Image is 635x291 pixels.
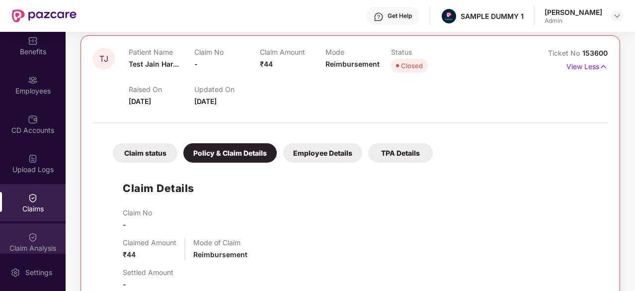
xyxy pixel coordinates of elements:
p: Patient Name [129,48,194,56]
div: Get Help [388,12,412,20]
p: Settled Amount [123,268,173,277]
p: Updated On [194,85,260,94]
img: svg+xml;base64,PHN2ZyBpZD0iQ2xhaW0iIHhtbG5zPSJodHRwOi8vd3d3LnczLm9yZy8yMDAwL3N2ZyIgd2lkdGg9IjIwIi... [28,232,38,242]
img: svg+xml;base64,PHN2ZyBpZD0iQ2xhaW0iIHhtbG5zPSJodHRwOi8vd3d3LnczLm9yZy8yMDAwL3N2ZyIgd2lkdGg9IjIwIi... [28,193,38,203]
p: Status [391,48,457,56]
span: 153600 [582,49,608,57]
img: svg+xml;base64,PHN2ZyBpZD0iVXBsb2FkX0xvZ3MiIGRhdGEtbmFtZT0iVXBsb2FkIExvZ3MiIHhtbG5zPSJodHRwOi8vd3... [28,154,38,164]
div: SAMPLE DUMMY 1 [461,11,524,21]
img: svg+xml;base64,PHN2ZyBpZD0iQmVuZWZpdHMiIHhtbG5zPSJodHRwOi8vd3d3LnczLm9yZy8yMDAwL3N2ZyIgd2lkdGg9Ij... [28,36,38,46]
p: Claim No [123,208,152,217]
span: TJ [99,55,108,63]
img: svg+xml;base64,PHN2ZyBpZD0iSGVscC0zMngzMiIgeG1sbnM9Imh0dHA6Ly93d3cudzMub3JnLzIwMDAvc3ZnIiB3aWR0aD... [374,12,384,22]
span: Test Jain Har... [129,60,179,68]
p: Mode of Claim [193,238,247,247]
span: - [123,280,126,289]
div: Claim status [113,143,177,163]
span: [DATE] [194,97,217,105]
div: Policy & Claim Details [183,143,277,163]
p: Claim Amount [260,48,325,56]
img: svg+xml;base64,PHN2ZyB4bWxucz0iaHR0cDovL3d3dy53My5vcmcvMjAwMC9zdmciIHdpZHRoPSIxNyIgaGVpZ2h0PSIxNy... [599,61,608,72]
p: Mode [325,48,391,56]
img: Pazcare_Alternative_logo-01-01.png [442,9,456,23]
div: Employee Details [283,143,362,163]
img: svg+xml;base64,PHN2ZyBpZD0iU2V0dGluZy0yMHgyMCIgeG1sbnM9Imh0dHA6Ly93d3cudzMub3JnLzIwMDAvc3ZnIiB3aW... [10,268,20,278]
span: - [123,220,126,229]
div: Settings [22,268,55,278]
div: TPA Details [368,143,433,163]
span: ₹44 [260,60,273,68]
span: Reimbursement [193,250,247,259]
img: svg+xml;base64,PHN2ZyBpZD0iQ0RfQWNjb3VudHMiIGRhdGEtbmFtZT0iQ0QgQWNjb3VudHMiIHhtbG5zPSJodHRwOi8vd3... [28,114,38,124]
div: Admin [545,17,602,25]
span: - [194,60,198,68]
p: Claim No [194,48,260,56]
span: [DATE] [129,97,151,105]
p: Claimed Amount [123,238,176,247]
p: Raised On [129,85,194,94]
span: Ticket No [548,49,582,57]
div: Closed [401,61,423,71]
p: View Less [566,59,608,72]
img: svg+xml;base64,PHN2ZyBpZD0iRW1wbG95ZWVzIiB4bWxucz0iaHR0cDovL3d3dy53My5vcmcvMjAwMC9zdmciIHdpZHRoPS... [28,75,38,85]
img: New Pazcare Logo [12,9,77,22]
img: svg+xml;base64,PHN2ZyBpZD0iRHJvcGRvd24tMzJ4MzIiIHhtbG5zPSJodHRwOi8vd3d3LnczLm9yZy8yMDAwL3N2ZyIgd2... [613,12,621,20]
div: [PERSON_NAME] [545,7,602,17]
span: ₹44 [123,250,136,259]
span: Reimbursement [325,60,380,68]
h1: Claim Details [123,180,194,196]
